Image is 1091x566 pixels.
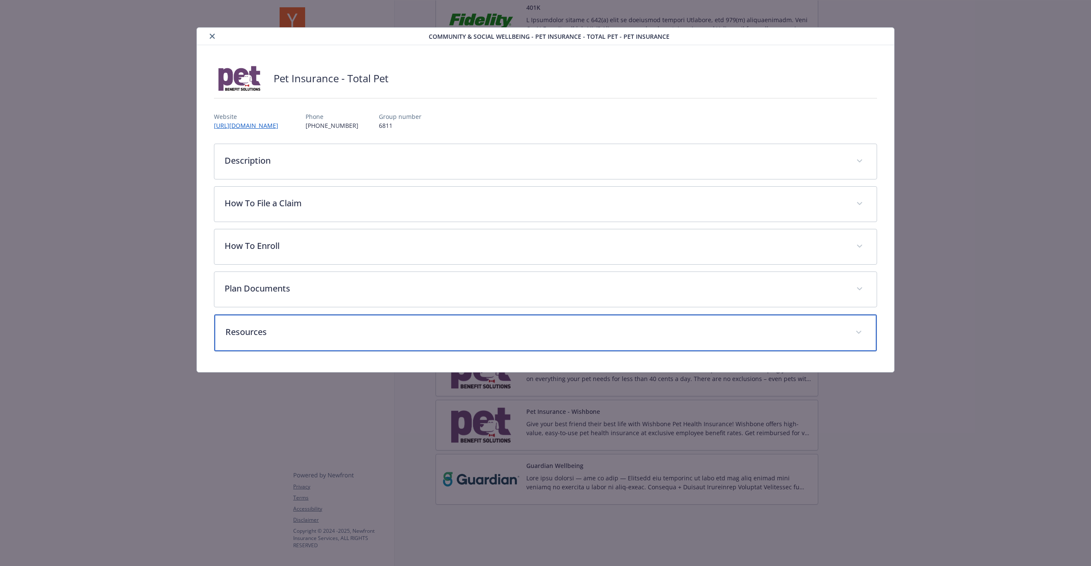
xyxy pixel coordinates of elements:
[214,121,285,130] a: [URL][DOMAIN_NAME]
[274,71,389,86] h2: Pet Insurance - Total Pet
[214,315,877,351] div: Resources
[214,112,285,121] p: Website
[306,112,358,121] p: Phone
[429,32,670,41] span: Community & Social Wellbeing - Pet Insurance - Total Pet - Pet Insurance
[214,66,265,91] img: Pet Benefit Solutions
[109,27,982,373] div: details for plan Community & Social Wellbeing - Pet Insurance - Total Pet - Pet Insurance
[214,187,877,222] div: How To File a Claim
[225,197,846,210] p: How To File a Claim
[225,154,846,167] p: Description
[214,229,877,264] div: How To Enroll
[379,121,421,130] p: 6811
[225,326,845,338] p: Resources
[379,112,421,121] p: Group number
[207,31,217,41] button: close
[306,121,358,130] p: [PHONE_NUMBER]
[225,240,846,252] p: How To Enroll
[225,282,846,295] p: Plan Documents
[214,272,877,307] div: Plan Documents
[214,144,877,179] div: Description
